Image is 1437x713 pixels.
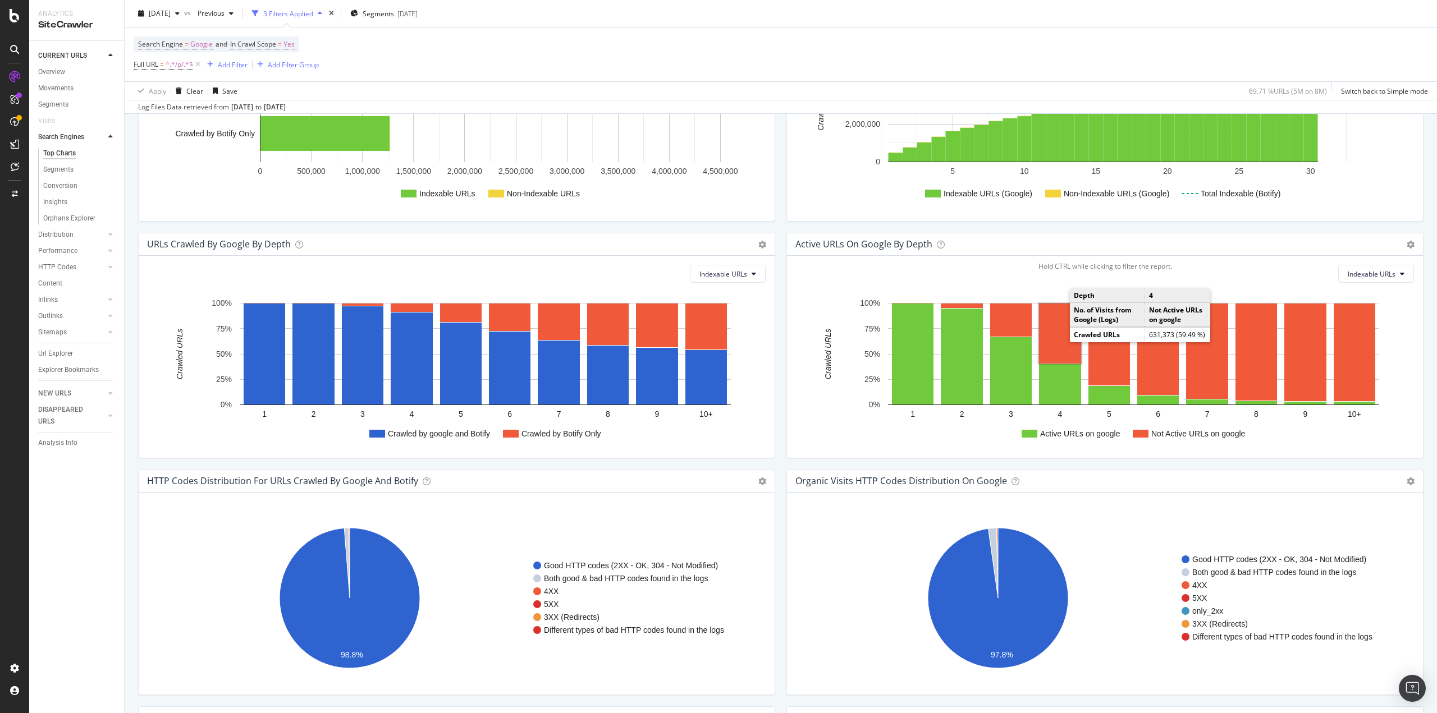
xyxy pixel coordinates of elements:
text: 6 [1156,410,1160,418]
div: Movements [38,82,74,94]
div: Add Filter Group [268,59,319,69]
text: 25% [864,375,880,384]
text: 75% [864,324,880,333]
span: Google [190,36,213,52]
text: 1,500,000 [396,167,431,176]
div: Add Filter [218,59,248,69]
a: Conversion [43,180,116,192]
text: 2,000,000 [447,167,482,176]
div: [DATE] [397,8,418,18]
a: CURRENT URLS [38,50,105,62]
div: times [327,8,336,19]
td: No. of Visits from Google (Logs) [1070,303,1145,327]
text: 3,500,000 [601,167,635,176]
text: Different types of bad HTTP codes found in the logs [544,625,724,634]
text: 2 [312,410,316,418]
a: Segments [43,164,116,176]
a: Visits [38,115,66,127]
span: Indexable URLs [1348,269,1395,279]
div: Save [222,86,237,95]
text: Non-Indexable URLs (Google) [1064,189,1169,198]
div: 69.71 % URLs ( 5M on 8M ) [1249,86,1327,95]
text: 1 [262,410,267,418]
text: Crawled URLs [175,329,184,379]
text: 3 [360,410,365,418]
text: Good HTTP codes (2XX - OK, 304 - Not Modified) [1192,555,1366,564]
div: [DATE] [231,102,253,112]
div: Analysis Info [38,437,77,449]
a: Top Charts [43,148,116,159]
span: Yes [283,36,295,52]
text: Crawled URLs [816,80,825,131]
div: [DATE] [264,102,286,112]
text: 1 [910,410,915,418]
i: Options [1407,241,1415,249]
h4: HTTP Codes Distribution For URLs Crawled by google and Botify [147,473,418,489]
text: 20 [1163,167,1172,176]
svg: A chart. [148,292,762,449]
td: Not Active URLs on google [1145,303,1210,327]
div: Url Explorer [38,348,73,360]
div: Open Intercom Messenger [1399,675,1426,702]
text: 500,000 [297,167,326,176]
a: Analysis Info [38,437,116,449]
div: Conversion [43,180,77,192]
text: 2 [960,410,964,418]
text: 4,500,000 [703,167,738,176]
div: Switch back to Simple mode [1341,86,1428,95]
button: Indexable URLs [1338,265,1414,283]
text: 5XX [544,600,559,609]
text: 4XX [544,587,559,596]
text: 4,000,000 [652,167,687,176]
span: 2025 Sep. 29th [149,8,171,18]
div: Analytics [38,9,115,19]
span: Indexable URLs [699,269,747,279]
a: Inlinks [38,294,105,306]
text: Crawled by Botify Only [521,429,601,438]
div: SiteCrawler [38,19,115,31]
a: Outlinks [38,310,105,322]
text: Both good & bad HTTP codes found in the logs [544,574,708,583]
text: 5 [459,410,463,418]
span: Previous [193,8,225,18]
div: Overview [38,66,65,78]
text: Different types of bad HTTP codes found in the logs [1192,632,1372,641]
div: Segments [43,164,74,176]
span: Search Engine [138,39,183,49]
text: 9 [1303,410,1308,418]
text: 0 [258,167,263,176]
button: Previous [193,4,238,22]
a: Movements [38,82,116,94]
text: 8 [606,410,610,418]
text: 9 [655,410,660,418]
text: Crawled by Botify Only [175,129,255,138]
div: Outlinks [38,310,63,322]
svg: A chart. [796,292,1410,449]
a: HTTP Codes [38,261,105,273]
button: Add Filter [203,58,248,71]
i: Options [758,477,766,485]
text: 100% [860,299,880,308]
text: 10 [1020,167,1029,176]
a: Explorer Bookmarks [38,364,116,376]
span: and [216,39,227,49]
div: A chart. [148,510,762,686]
div: Clear [186,86,203,95]
text: 15 [1091,167,1100,176]
div: Distribution [38,229,74,241]
a: Insights [43,196,116,208]
text: 6 [507,410,512,418]
text: 25% [216,375,232,384]
text: 4 [410,410,414,418]
text: 5XX [1192,594,1207,602]
text: 7 [557,410,561,418]
text: 4XX [1192,581,1207,590]
span: = [160,59,164,69]
div: CURRENT URLS [38,50,87,62]
text: 75% [216,324,232,333]
div: Visits [38,115,55,127]
a: Search Engines [38,131,105,143]
a: Content [38,278,116,289]
text: 3XX (Redirects) [544,613,599,622]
